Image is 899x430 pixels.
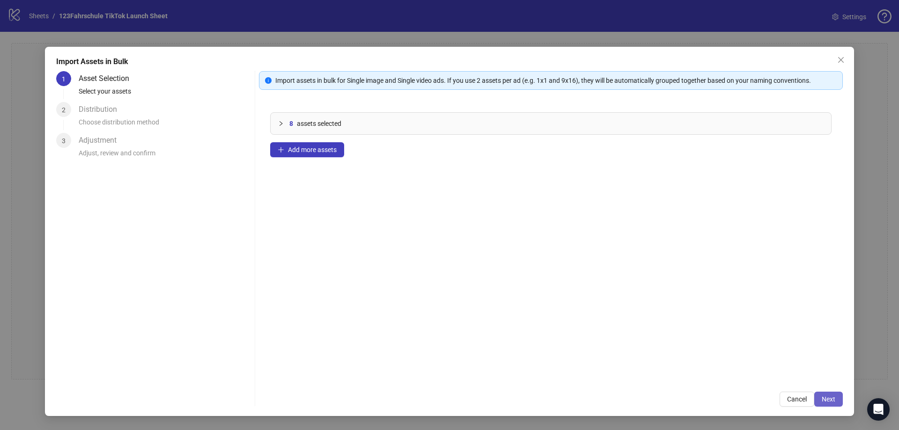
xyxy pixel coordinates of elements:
[79,133,124,148] div: Adjustment
[837,56,845,64] span: close
[62,137,66,145] span: 3
[271,113,831,134] div: 8assets selected
[787,395,807,403] span: Cancel
[833,52,848,67] button: Close
[289,118,293,129] span: 8
[278,121,284,126] span: collapsed
[79,71,137,86] div: Asset Selection
[275,75,837,86] div: Import assets in bulk for Single image and Single video ads. If you use 2 assets per ad (e.g. 1x1...
[79,102,125,117] div: Distribution
[288,146,337,153] span: Add more assets
[780,392,814,407] button: Cancel
[62,106,66,114] span: 2
[79,148,251,164] div: Adjust, review and confirm
[278,146,284,153] span: plus
[822,395,835,403] span: Next
[297,118,341,129] span: assets selected
[867,398,890,421] div: Open Intercom Messenger
[62,75,66,83] span: 1
[814,392,843,407] button: Next
[56,56,843,67] div: Import Assets in Bulk
[79,117,251,133] div: Choose distribution method
[265,77,272,84] span: info-circle
[79,86,251,102] div: Select your assets
[270,142,344,157] button: Add more assets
